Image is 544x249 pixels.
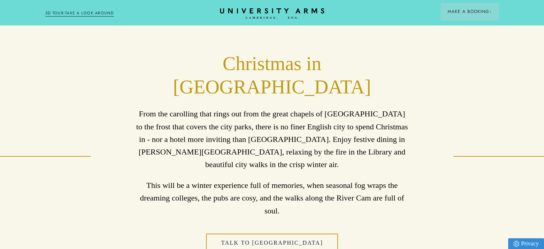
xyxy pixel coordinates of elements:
a: 3D TOUR:TAKE A LOOK AROUND [45,10,114,17]
p: From the carolling that rings out from the great chapels of [GEOGRAPHIC_DATA] to the frost that c... [136,107,408,171]
button: Make a BookingArrow icon [440,3,499,20]
a: Home [220,8,324,19]
h2: Christmas in [GEOGRAPHIC_DATA] [136,52,408,100]
p: This will be a winter experience full of memories, when seasonal fog wraps the dreaming colleges,... [136,179,408,217]
img: Privacy [513,241,519,247]
a: Privacy [508,238,544,249]
span: Make a Booking [448,8,492,15]
img: Arrow icon [489,10,492,13]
